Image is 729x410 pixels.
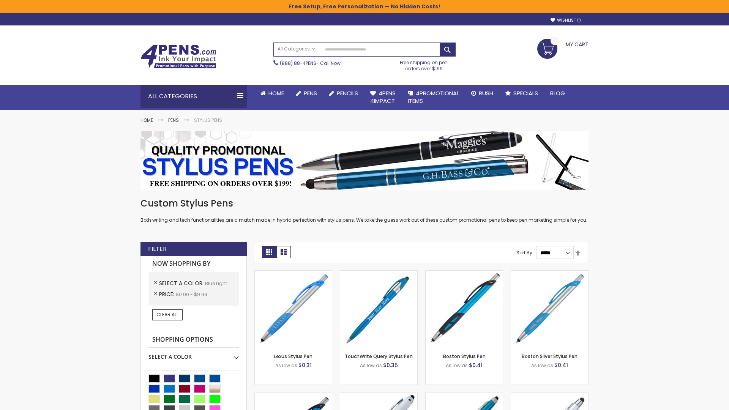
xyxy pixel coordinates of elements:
[383,361,398,369] span: $0.35
[551,17,581,23] a: Wishlist
[469,361,483,369] span: $0.41
[511,393,588,399] a: Silver Cool Grip Stylus Pen-Blue - Light
[522,353,578,360] a: Boston Silver Stylus Pen
[148,256,239,272] strong: Now Shopping by
[446,362,468,369] span: As low as
[280,60,342,66] span: - Call Now!
[156,311,178,318] span: Clear All
[426,271,503,348] img: Boston Stylus Pen-Blue - Light
[159,290,176,298] span: Price
[499,85,544,102] a: Specials
[140,197,589,224] div: Both writing and tech functionalities are a match made in hybrid perfection with stylus pens. We ...
[544,85,571,102] a: Blog
[370,89,396,105] span: 4Pens 4impact
[550,89,565,97] span: Blog
[152,309,183,320] a: Clear All
[345,353,413,360] a: TouchWrite Query Stylus Pen
[159,279,205,287] span: Select A Color
[255,393,332,399] a: Lexus Metallic Stylus Pen-Blue - Light
[513,89,538,97] span: Specials
[340,271,417,348] img: TouchWrite Query Stylus Pen-Blue Light
[516,249,532,256] label: Sort By
[254,85,290,102] a: Home
[140,131,589,190] img: Stylus Pens
[148,332,239,348] strong: Shopping Options
[554,361,568,369] span: $0.41
[274,43,319,55] a: All Categories
[140,197,589,210] h1: Custom Stylus Pens
[360,362,382,369] span: As low as
[194,117,222,123] strong: Stylus Pens
[148,348,239,361] div: Select A Color
[148,245,167,253] strong: Filter
[511,271,588,348] img: Boston Silver Stylus Pen-Blue - Light
[140,117,153,123] a: Home
[268,89,284,97] span: Home
[364,85,402,110] a: 4Pens4impact
[479,89,493,97] span: Rush
[304,89,317,97] span: Pens
[262,246,276,258] strong: Grid
[274,353,312,360] a: Lexus Stylus Pen
[290,85,323,102] a: Pens
[340,393,417,399] a: Kimberly Logo Stylus Pens-LT-Blue
[511,270,588,277] a: Boston Silver Stylus Pen-Blue - Light
[275,362,297,369] span: As low as
[278,46,316,52] span: All Categories
[408,89,459,105] span: 4PROMOTIONAL ITEMS
[298,361,312,369] span: $0.31
[176,291,207,298] span: $0.00 - $9.99
[255,270,332,277] a: Lexus Stylus Pen-Blue - Light
[392,57,456,72] div: Free shipping on pen orders over $199
[426,270,503,277] a: Boston Stylus Pen-Blue - Light
[140,44,216,69] img: 4Pens Custom Pens and Promotional Products
[205,280,227,287] span: Blue Light
[255,271,332,348] img: Lexus Stylus Pen-Blue - Light
[402,85,465,110] a: 4PROMOTIONALITEMS
[323,85,364,102] a: Pencils
[340,270,417,277] a: TouchWrite Query Stylus Pen-Blue Light
[443,353,486,360] a: Boston Stylus Pen
[465,85,499,102] a: Rush
[531,362,553,369] span: As low as
[337,89,358,97] span: Pencils
[168,117,179,123] a: Pens
[140,85,247,108] div: All Categories
[426,393,503,399] a: Lory Metallic Stylus Pen-Blue - Light
[280,60,316,66] a: (888) 88-4PENS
